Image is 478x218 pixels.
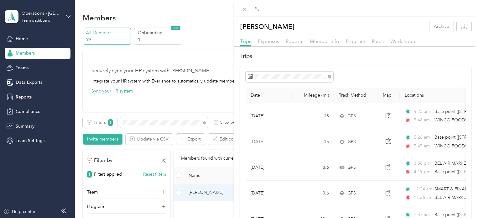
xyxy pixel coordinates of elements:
button: Archive [429,21,454,32]
td: [DATE] [246,103,293,129]
span: 5:23 am [414,108,432,115]
span: GPS [347,113,356,120]
th: Date [246,88,293,103]
span: Reports [286,38,303,44]
th: Track Method [334,88,378,103]
span: 5:47 am [414,143,432,150]
th: Map [378,88,400,103]
th: Mileage (mi) [293,88,334,103]
iframe: Everlance-gr Chat Button Frame [443,183,478,218]
p: [PERSON_NAME] [240,21,294,32]
td: 8.6 [293,155,334,181]
span: Trips [240,38,251,44]
span: 4:19 pm [414,168,432,175]
span: 11:26 am [414,194,432,201]
td: 15 [293,103,334,129]
td: [DATE] [246,129,293,155]
span: Member info [310,38,339,44]
span: Expenses [258,38,279,44]
span: GPS [347,190,356,197]
td: 0.6 [293,181,334,206]
span: GPS [347,138,356,145]
span: Rates [372,38,384,44]
span: 11:24 am [414,186,432,193]
td: [DATE] [246,155,293,181]
td: [DATE] [246,181,293,206]
span: Program [346,38,365,44]
span: 3:58 pm [414,160,432,167]
span: 5:46 am [414,117,432,124]
span: GPS [347,164,356,171]
span: Work hours [390,38,416,44]
h2: Trips [240,52,471,61]
td: 15 [293,129,334,155]
span: 5:26 am [414,134,432,141]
